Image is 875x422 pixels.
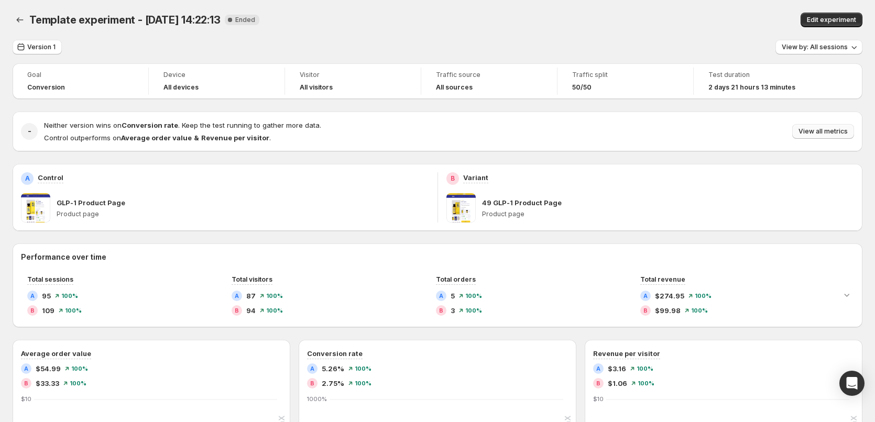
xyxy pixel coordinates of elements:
[572,83,592,92] span: 50/50
[708,71,815,79] span: Test duration
[57,210,429,218] p: Product page
[28,126,31,137] h2: -
[655,305,681,316] span: $99.98
[300,70,406,93] a: VisitorAll visitors
[572,71,679,79] span: Traffic split
[451,174,455,183] h2: B
[807,16,856,24] span: Edit experiment
[246,291,256,301] span: 87
[482,197,562,208] p: 49 GLP-1 Product Page
[439,307,443,314] h2: B
[436,83,473,92] h4: All sources
[691,307,708,314] span: 100%
[27,275,73,283] span: Total sessions
[163,83,199,92] h4: All devices
[24,365,28,372] h2: A
[21,252,854,262] h2: Performance over time
[451,291,455,301] span: 5
[42,291,51,301] span: 95
[643,293,648,299] h2: A
[65,307,82,314] span: 100%
[266,293,283,299] span: 100%
[194,134,199,142] strong: &
[482,210,855,218] p: Product page
[608,378,627,388] span: $1.06
[71,365,88,372] span: 100%
[446,193,476,223] img: 49 GLP-1 Product Page
[596,380,600,386] h2: B
[121,134,192,142] strong: Average order value
[27,70,134,93] a: GoalConversion
[30,307,35,314] h2: B
[782,43,848,51] span: View by: All sessions
[21,193,50,223] img: GLP-1 Product Page
[235,307,239,314] h2: B
[792,124,854,139] button: View all metrics
[310,380,314,386] h2: B
[465,293,482,299] span: 100%
[235,16,255,24] span: Ended
[27,83,65,92] span: Conversion
[163,70,270,93] a: DeviceAll devices
[801,13,862,27] button: Edit experiment
[300,83,333,92] h4: All visitors
[708,70,815,93] a: Test duration2 days 21 hours 13 minutes
[355,365,371,372] span: 100%
[13,13,27,27] button: Back
[61,293,78,299] span: 100%
[246,305,256,316] span: 94
[799,127,848,136] span: View all metrics
[310,365,314,372] h2: A
[608,363,626,374] span: $3.16
[436,70,542,93] a: Traffic sourceAll sources
[322,363,344,374] span: 5.26%
[593,395,604,403] text: $10
[24,380,28,386] h2: B
[638,380,654,386] span: 100%
[44,134,271,142] span: Control outperforms on .
[307,395,327,403] text: 1000%
[322,378,344,388] span: 2.75%
[25,174,30,183] h2: A
[266,307,283,314] span: 100%
[36,363,61,374] span: $54.99
[839,287,854,302] button: Expand chart
[300,71,406,79] span: Visitor
[637,365,653,372] span: 100%
[307,348,363,359] h3: Conversion rate
[27,71,134,79] span: Goal
[30,293,35,299] h2: A
[44,121,321,129] span: Neither version wins on . Keep the test running to gather more data.
[201,134,269,142] strong: Revenue per visitor
[38,172,63,183] p: Control
[235,293,239,299] h2: A
[21,348,91,359] h3: Average order value
[839,371,865,396] div: Open Intercom Messenger
[596,365,600,372] h2: A
[436,275,476,283] span: Total orders
[643,307,648,314] h2: B
[439,293,443,299] h2: A
[232,275,272,283] span: Total visitors
[29,14,221,26] span: Template experiment - [DATE] 14:22:13
[163,71,270,79] span: Device
[355,380,371,386] span: 100%
[655,291,684,301] span: $274.95
[70,380,86,386] span: 100%
[21,395,31,403] text: $10
[465,307,482,314] span: 100%
[42,305,54,316] span: 109
[775,40,862,54] button: View by: All sessions
[436,71,542,79] span: Traffic source
[36,378,59,388] span: $33.33
[463,172,488,183] p: Variant
[708,83,795,92] span: 2 days 21 hours 13 minutes
[122,121,178,129] strong: Conversion rate
[57,197,125,208] p: GLP-1 Product Page
[593,348,660,359] h3: Revenue per visitor
[695,293,712,299] span: 100%
[451,305,455,316] span: 3
[640,275,685,283] span: Total revenue
[572,70,679,93] a: Traffic split50/50
[27,43,56,51] span: Version 1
